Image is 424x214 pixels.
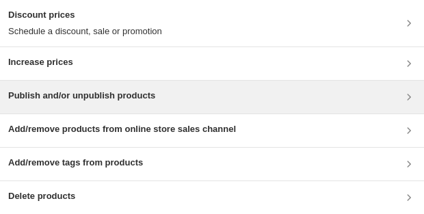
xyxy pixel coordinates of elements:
[8,55,73,69] h3: Increase prices
[8,156,143,170] h3: Add/remove tags from products
[8,189,75,203] h3: Delete products
[8,89,155,103] h3: Publish and/or unpublish products
[8,25,162,38] p: Schedule a discount, sale or promotion
[8,8,162,22] h3: Discount prices
[8,122,236,136] h3: Add/remove products from online store sales channel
